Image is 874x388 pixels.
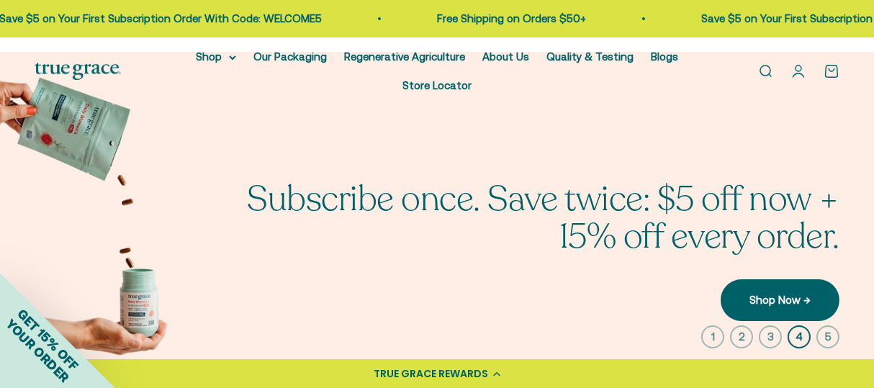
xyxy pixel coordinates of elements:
[14,306,81,373] span: GET 15% OFF
[730,325,753,348] button: 2
[344,50,465,63] a: Regenerative Agriculture
[788,325,811,348] button: 4
[402,79,472,91] a: Store Locator
[3,316,72,385] span: YOUR ORDER
[431,12,580,24] a: Free Shipping on Orders $50+
[721,279,839,321] a: Shop Now →
[247,176,839,261] split-lines: Subscribe once. Save twice: $5 off now + 15% off every order.
[374,366,488,382] div: TRUE GRACE REWARDS
[651,50,678,63] a: Blogs
[546,50,634,63] a: Quality & Testing
[816,325,839,348] button: 5
[482,50,529,63] a: About Us
[759,325,782,348] button: 3
[196,48,236,66] summary: Shop
[253,50,327,63] a: Our Packaging
[701,325,724,348] button: 1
